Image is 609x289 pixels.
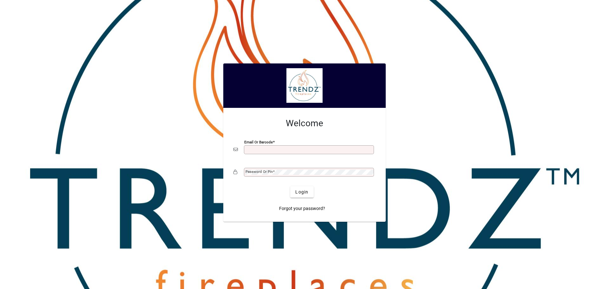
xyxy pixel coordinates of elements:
mat-label: Email or Barcode [244,140,273,144]
mat-label: Password or Pin [246,169,273,174]
button: Login [290,186,313,198]
a: Forgot your password? [277,203,328,214]
h2: Welcome [233,118,376,129]
span: Login [295,189,308,195]
span: Forgot your password? [279,205,325,212]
